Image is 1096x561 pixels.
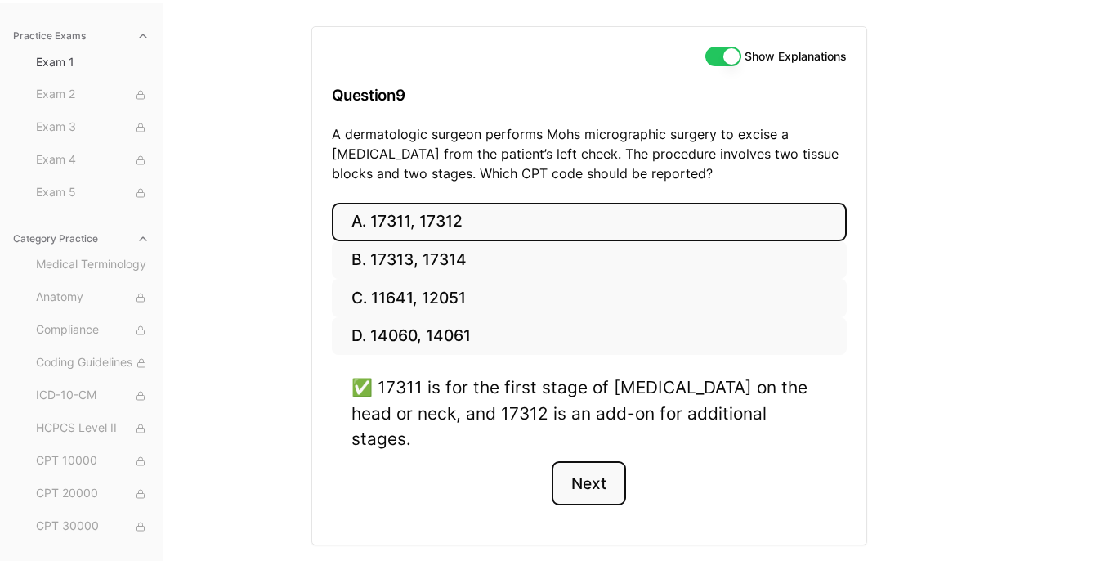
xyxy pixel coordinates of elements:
button: ICD-10-CM [29,383,156,409]
span: Anatomy [36,289,150,307]
button: Exam 2 [29,82,156,108]
span: Coding Guidelines [36,354,150,372]
span: Exam 5 [36,184,150,202]
div: ✅ 17311 is for the first stage of [MEDICAL_DATA] on the head or neck, and 17312 is an add-on for ... [351,375,827,451]
p: A dermatologic surgeon performs Mohs micrographic surgery to excise a [MEDICAL_DATA] from the pat... [332,124,847,183]
button: Next [552,461,626,505]
span: HCPCS Level II [36,420,150,438]
span: ICD-10-CM [36,387,150,405]
h3: Question 9 [332,71,847,119]
button: Exam 5 [29,180,156,206]
button: D. 14060, 14061 [332,317,847,356]
button: Compliance [29,317,156,343]
button: Practice Exams [7,23,156,49]
button: C. 11641, 12051 [332,279,847,317]
button: Coding Guidelines [29,350,156,376]
button: Medical Terminology [29,252,156,278]
button: B. 17313, 17314 [332,241,847,280]
span: Exam 4 [36,151,150,169]
label: Show Explanations [745,51,847,62]
button: CPT 20000 [29,481,156,507]
button: HCPCS Level II [29,415,156,442]
button: CPT 30000 [29,514,156,540]
span: Compliance [36,321,150,339]
span: Medical Terminology [36,256,150,274]
button: A. 17311, 17312 [332,203,847,241]
button: Exam 1 [29,49,156,75]
button: Exam 4 [29,147,156,173]
span: CPT 30000 [36,518,150,536]
span: CPT 10000 [36,452,150,470]
button: CPT 10000 [29,448,156,474]
span: CPT 20000 [36,485,150,503]
button: Category Practice [7,226,156,252]
span: Exam 2 [36,86,150,104]
button: Anatomy [29,285,156,311]
span: Exam 3 [36,119,150,137]
button: Exam 3 [29,114,156,141]
span: Exam 1 [36,54,150,70]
